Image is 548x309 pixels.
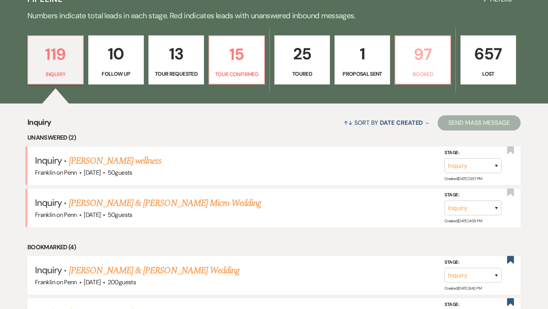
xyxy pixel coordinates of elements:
[88,35,144,85] a: 10Follow Up
[108,278,136,286] span: 200 guests
[108,169,132,177] span: 50 guests
[339,70,385,78] p: Proposal Sent
[444,301,502,309] label: Stage:
[33,41,78,67] p: 119
[444,218,482,223] span: Created: [DATE] 4:05 PM
[400,70,446,78] p: Booked
[93,41,139,67] p: 10
[35,278,77,286] span: Franklin on Penn
[84,211,100,219] span: [DATE]
[35,169,77,177] span: Franklin on Penn
[438,115,521,131] button: Send Mass Message
[279,41,325,67] p: 25
[35,154,62,166] span: Inquiry
[214,70,260,78] p: Tour Confirmed
[274,35,330,85] a: 25Toured
[465,70,511,78] p: Lost
[279,70,325,78] p: Toured
[33,70,78,78] p: Inquiry
[444,258,502,267] label: Stage:
[69,154,162,168] a: [PERSON_NAME] wellness
[84,278,100,286] span: [DATE]
[35,264,62,276] span: Inquiry
[27,242,521,252] li: Bookmarked (4)
[380,119,423,127] span: Date Created
[400,41,446,67] p: 97
[27,116,51,133] span: Inquiry
[69,264,239,277] a: [PERSON_NAME] & [PERSON_NAME] Wedding
[444,191,502,199] label: Stage:
[335,35,390,85] a: 1Proposal Sent
[35,197,62,209] span: Inquiry
[35,211,77,219] span: Franklin on Penn
[69,196,261,210] a: [PERSON_NAME] & [PERSON_NAME] Micro Wedding
[214,41,260,67] p: 15
[344,119,353,127] span: ↑↓
[148,35,204,85] a: 13Tour Requested
[395,35,451,85] a: 97Booked
[444,286,481,291] span: Created: [DATE] 8:42 PM
[209,35,265,85] a: 15Tour Confirmed
[444,149,502,157] label: Stage:
[460,35,516,85] a: 657Lost
[27,133,521,143] li: Unanswered (2)
[108,211,132,219] span: 50 guests
[153,41,199,67] p: 13
[84,169,100,177] span: [DATE]
[465,41,511,67] p: 657
[93,70,139,78] p: Follow Up
[27,35,84,85] a: 119Inquiry
[444,176,482,181] span: Created: [DATE] 12:57 PM
[153,70,199,78] p: Tour Requested
[339,41,385,67] p: 1
[341,113,432,133] button: Sort By Date Created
